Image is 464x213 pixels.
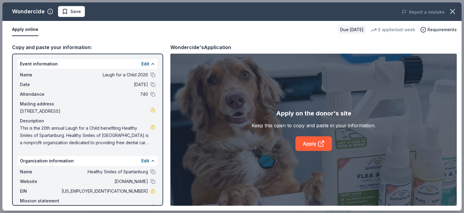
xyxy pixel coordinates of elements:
div: Copy and paste your information: [12,43,163,51]
span: EIN [20,188,60,195]
span: [DOMAIN_NAME] [60,178,148,185]
span: Name [20,71,60,78]
button: Save [58,6,85,17]
span: Laugh for a Child 2026 [60,71,148,78]
div: Mission statement [20,197,155,205]
div: 6 applies last week [371,26,415,33]
button: Apply online [12,23,38,36]
span: Attendance [20,91,60,98]
span: [DATE] [60,81,148,88]
div: Due [DATE] [338,25,366,34]
div: Mailing address [20,100,155,108]
span: Healthy Smiles of Spartanburg [60,168,148,175]
span: Website [20,178,60,185]
div: Wondercide's Application [170,43,231,51]
div: Apply on the donor's site [276,108,351,118]
span: [US_EMPLOYER_IDENTIFICATION_NUMBER] [60,188,148,195]
div: Keep this open to copy and paste in your information. [252,122,375,129]
span: 740 [60,91,148,98]
span: Save [70,8,81,15]
span: Name [20,168,60,175]
div: Description [20,117,155,125]
a: Apply [295,136,332,151]
div: Wondercide [12,7,45,16]
span: This is the 20th annual Laugh for a Child benefiting Healthy Smiles of Spartanburg. Healthy Smile... [20,125,150,146]
button: Edit [141,157,149,165]
div: Event information [18,59,158,69]
span: Date [20,81,60,88]
button: Report a mistake [402,8,445,16]
span: Requirements [427,26,457,33]
button: Requirements [420,26,457,33]
div: Organization information [18,156,158,166]
span: [STREET_ADDRESS] [20,108,150,115]
button: Edit [141,60,149,68]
